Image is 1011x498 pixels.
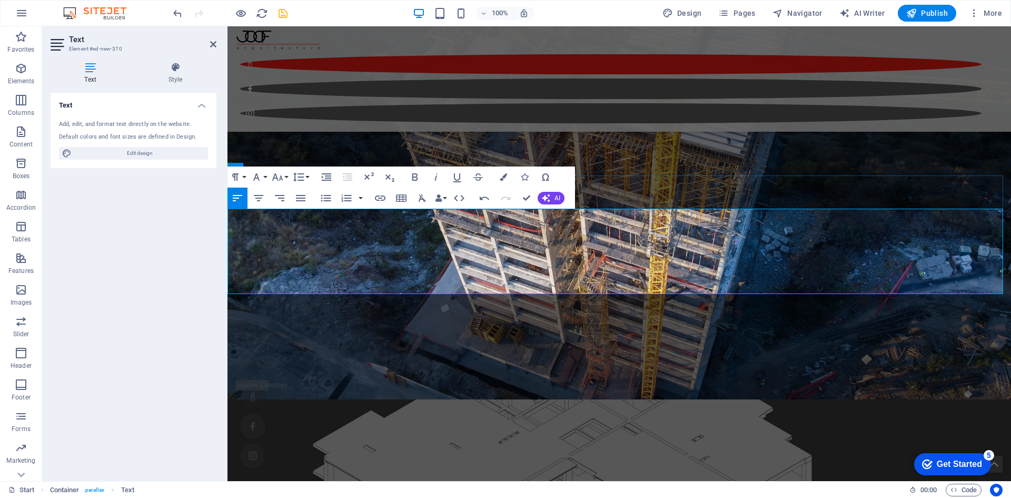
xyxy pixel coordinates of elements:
[772,8,822,18] span: Navigator
[517,188,537,209] button: Confirm (Ctrl+⏎)
[920,484,937,496] span: 00 00
[61,7,140,19] img: Editor Logo
[316,167,336,188] button: Increase Indent
[75,147,205,160] span: Edit design
[12,235,31,243] p: Tables
[658,5,706,22] div: Design (Ctrl+Alt+Y)
[909,484,937,496] h6: Session time
[84,484,105,496] span: . parallax
[336,188,356,209] button: Ordered List
[69,44,195,54] h3: Element #ed-new-370
[338,167,358,188] button: Decrease Indent
[255,7,268,19] button: reload
[8,109,34,117] p: Columns
[69,35,216,44] h2: Text
[519,8,529,18] i: On resize automatically adjust zoom level to fit chosen device.
[474,188,494,209] button: Undo (Ctrl+Z)
[405,167,425,188] button: Bold (Ctrl+B)
[969,8,1002,18] span: More
[8,267,34,275] p: Features
[768,5,827,22] button: Navigator
[11,362,32,370] p: Header
[514,167,534,188] button: Icons
[59,147,208,160] button: Edit design
[493,167,513,188] button: Colors
[78,2,88,13] div: 5
[538,192,564,204] button: AI
[380,167,400,188] button: Subscript
[227,188,247,209] button: Align Left
[391,188,411,209] button: Insert Table
[359,167,379,188] button: Superscript
[8,77,35,85] p: Elements
[7,45,34,54] p: Favorites
[898,5,956,22] button: Publish
[277,7,289,19] i: Save (Ctrl+S)
[134,62,216,84] h4: Style
[476,7,513,19] button: 100%
[492,7,509,19] h6: 100%
[835,5,889,22] button: AI Writer
[554,195,560,201] span: AI
[50,484,134,496] nav: breadcrumb
[965,5,1006,22] button: More
[121,484,134,496] span: Click to select. Double-click to edit
[495,188,516,209] button: Redo (Ctrl+Shift+Z)
[12,425,31,433] p: Forms
[227,167,247,188] button: Paragraph Format
[449,188,469,209] button: HTML
[950,484,977,496] span: Code
[31,12,76,21] div: Get Started
[928,486,929,494] span: :
[249,167,269,188] button: Font Family
[658,5,706,22] button: Design
[11,298,32,307] p: Images
[51,93,216,112] h4: Text
[172,7,184,19] i: Undo: Move elements (Ctrl+Z)
[59,133,208,142] div: Default colors and font sizes are defined in Design.
[316,188,336,209] button: Unordered List
[536,167,556,188] button: Special Characters
[51,62,134,84] h4: Text
[990,484,1003,496] button: Usercentrics
[249,188,269,209] button: Align Center
[946,484,982,496] button: Code
[256,7,268,19] i: Reload page
[276,7,289,19] button: save
[839,8,885,18] span: AI Writer
[6,456,35,465] p: Marketing
[50,484,80,496] span: Click to select. Double-click to edit
[8,5,85,27] div: Get Started 5 items remaining, 0% complete
[447,167,467,188] button: Underline (Ctrl+U)
[356,188,365,209] button: Ordered List
[426,167,446,188] button: Italic (Ctrl+I)
[13,330,29,338] p: Slider
[412,188,432,209] button: Clear Formatting
[906,8,948,18] span: Publish
[8,484,35,496] a: Click to cancel selection. Double-click to open Pages
[291,188,311,209] button: Align Justify
[12,393,31,402] p: Footer
[59,120,208,129] div: Add, edit, and format text directly on the website.
[6,203,36,212] p: Accordion
[468,167,488,188] button: Strikethrough
[270,188,290,209] button: Align Right
[13,172,30,180] p: Boxes
[291,167,311,188] button: Line Height
[171,7,184,19] button: undo
[234,7,247,19] button: Click here to leave preview mode and continue editing
[718,8,755,18] span: Pages
[9,140,33,149] p: Content
[270,167,290,188] button: Font Size
[662,8,702,18] span: Design
[433,188,448,209] button: Data Bindings
[714,5,759,22] button: Pages
[370,188,390,209] button: Insert Link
